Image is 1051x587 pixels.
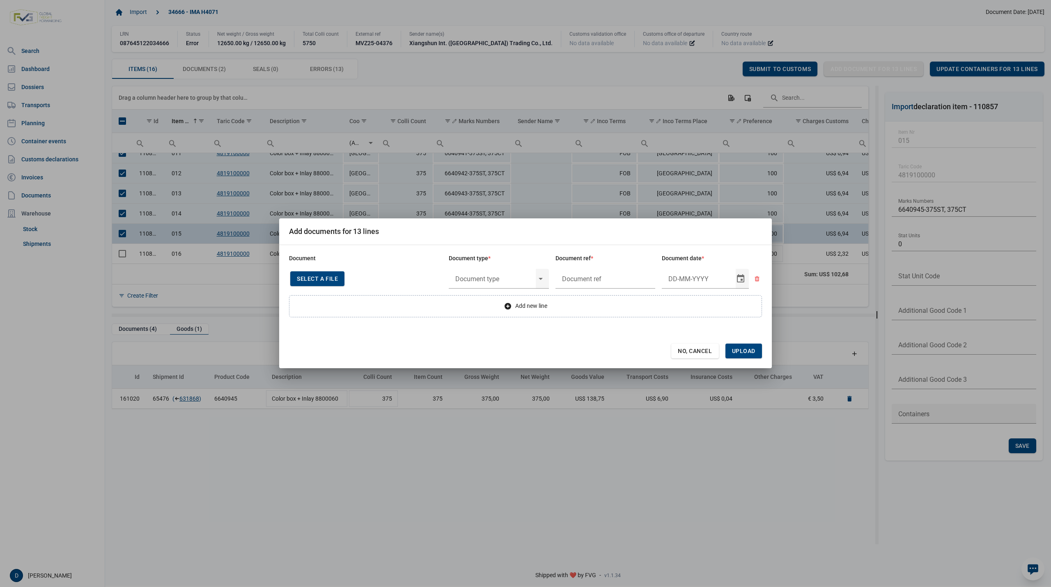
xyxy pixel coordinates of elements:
[290,271,344,286] div: Select a file
[555,255,656,262] div: Document ref
[449,255,549,262] div: Document type
[736,269,746,289] div: Select
[725,344,762,358] div: Upload
[671,344,719,358] div: No, Cancel
[289,255,442,262] div: Document
[449,269,536,289] input: Document type
[289,227,379,236] div: Add documents for 13 lines
[555,269,656,289] input: Document ref
[678,348,712,354] span: No, Cancel
[662,269,736,289] input: Document date
[289,295,762,317] div: Add new line
[662,255,762,262] div: Document date
[297,275,338,282] span: Select a file
[732,348,755,354] span: Upload
[536,269,546,289] div: Select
